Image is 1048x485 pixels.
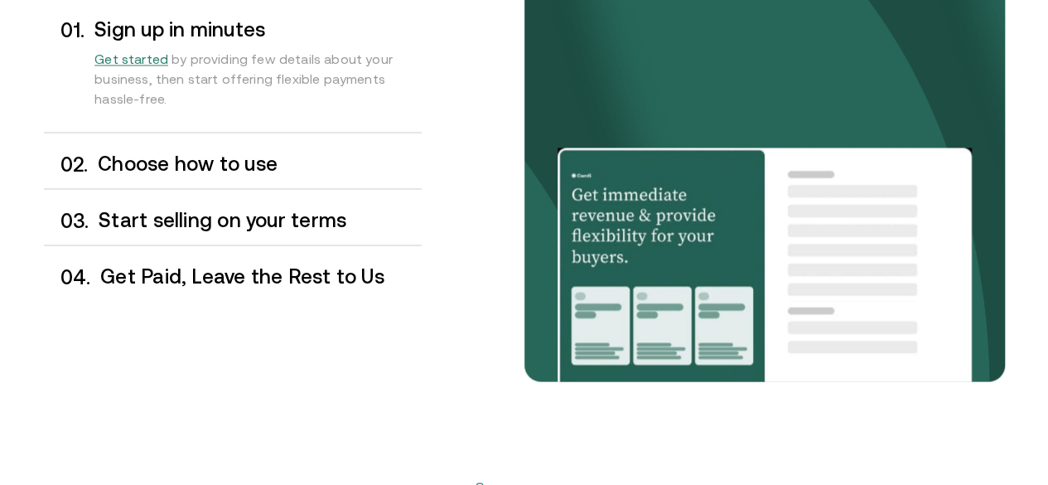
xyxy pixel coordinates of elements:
[99,209,421,230] h3: Start selling on your terms
[94,51,168,66] span: Get started
[94,19,421,41] h3: Sign up in minutes
[100,265,421,287] h3: Get Paid, Leave the Rest to Us
[558,148,972,386] img: Your payments collected on time.
[44,265,91,288] div: 0 4 .
[98,153,421,174] h3: Choose how to use
[44,153,89,175] div: 0 2 .
[94,51,171,66] a: Get started
[94,41,421,125] div: by providing few details about your business, then start offering flexible payments hassle-free.
[44,209,89,231] div: 0 3 .
[44,19,85,125] div: 0 1 .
